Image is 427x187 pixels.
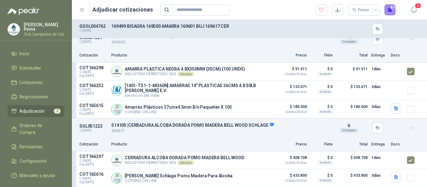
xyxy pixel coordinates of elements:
[79,180,108,184] span: Exp: [DATE]
[125,71,245,76] p: INDUSTRIA FERRETERA SAS
[79,177,108,180] span: C: [DATE]
[371,141,387,147] p: Entrega
[93,5,153,14] h1: Adjudicar cotizaciones
[79,65,108,70] p: COT166298
[371,65,387,73] p: 1 días
[79,141,108,147] p: Cotización
[79,172,108,177] p: COT165616
[79,92,108,96] span: Exp: [DATE]
[311,154,333,161] p: $ 0
[112,85,122,96] img: Company Logo
[79,103,108,108] p: COT165615
[276,73,307,76] span: Crédito 30 días
[311,65,333,73] p: $ 0
[371,83,387,91] p: 2 días
[318,71,333,76] div: Incluido
[8,62,64,74] a: Solicitudes
[19,108,45,115] span: Adjudicación
[276,65,307,76] p: $ 91.511
[19,158,47,165] span: Configuración
[79,29,108,32] p: C: [DATE]
[111,128,329,134] p: 169617
[79,88,108,92] span: C: [DATE]
[54,109,61,114] span: 2
[8,23,20,35] img: Company Logo
[348,123,350,128] span: 6
[311,52,333,58] p: Flete
[336,141,368,147] p: Total
[311,103,333,111] p: $ 0
[79,124,108,129] p: SOL051223
[111,24,329,29] p: 169499 BISAGRA 169500 AMARRA 169601 BUJ 169617 CER
[414,3,421,9] span: 6
[408,4,419,16] button: 6
[79,154,108,159] p: COT166297
[178,71,194,76] div: Directo
[125,110,232,114] p: COFEIND ON LINE
[8,7,39,15] img: Logo peakr
[311,172,333,179] p: $ 0
[112,173,122,183] img: Company Logo
[111,122,329,128] p: S14105 | CERRADURA ALCOBA DORADA POMO MADERA BELL WOOD SCHLAGE
[336,65,368,78] p: $ 91.511
[19,143,43,150] span: Remisiones
[8,170,64,181] a: Manuales y ayuda
[79,108,108,112] span: C: [DATE]
[19,172,55,179] span: Manuales y ayuda
[111,39,329,45] p: 169500
[79,112,108,116] span: Exp: [DATE]
[339,128,359,133] div: Unidades
[125,93,272,98] p: Eléctricos del Valle
[336,103,368,116] p: $ 180.000
[125,105,232,110] p: Amarres Plásticos 37cmx4.5mm B/n Paquetes X 100
[336,154,368,166] p: $ 408.708
[125,66,245,71] p: AMARRA PLASTICA NEGRA 4.8X350MM (35CM) (100 UNDS)
[276,161,307,165] span: Crédito 30 días
[19,79,43,86] span: Licitaciones
[311,141,333,147] p: Flete
[125,155,244,160] p: CERRADURA ALCOBA DORADA POMO MADERA BELL WOOD
[8,76,64,88] a: Licitaciones
[371,52,387,58] p: Entrega
[318,109,333,114] div: Incluido
[276,179,307,182] span: Crédito 30 días
[111,52,272,58] p: Producto
[8,91,64,103] a: Negociaciones
[8,155,64,167] a: Configuración
[19,93,48,100] span: Negociaciones
[125,83,272,93] p: [1401-TS1-1-48360N] AMARRAS 14" PLASTICAS 36CMS 4.8 50LB [PERSON_NAME] E.V.
[276,103,307,114] p: $ 180.000
[79,129,108,132] p: C: [DATE]
[125,160,244,165] p: INDUSTRIA FERRETERA SAS
[276,83,307,94] p: $ 133.671
[276,141,307,147] p: Precio
[79,70,108,74] span: C: [DATE]
[339,39,359,44] div: Unidades
[276,52,307,58] p: Precio
[318,178,333,183] div: Incluido
[276,111,307,114] span: Crédito 30 días
[318,160,333,165] div: Incluido
[125,173,233,178] p: [PERSON_NAME] Schlage Pomo Madera Para Alcoba
[391,141,403,147] p: Docs
[19,122,58,136] span: Órdenes de Compra
[311,83,333,91] p: $ 0
[112,104,122,115] img: Company Logo
[79,159,108,163] span: C: [DATE]
[371,154,387,161] p: 1 días
[19,65,41,71] span: Solicitudes
[276,154,307,165] p: $ 408.708
[318,89,333,94] div: Incluido
[112,155,122,165] img: Company Logo
[371,103,387,111] p: 3 días
[8,120,64,138] a: Órdenes de Compra
[391,52,403,58] p: Docs
[384,4,396,16] button: 2
[79,83,108,88] p: COT166252
[8,48,64,60] a: Inicio
[125,178,233,183] p: COFEIND ON LINE
[276,172,307,182] p: $ 433.800
[79,74,108,78] span: Exp: [DATE]
[19,50,29,57] span: Inicio
[79,24,108,29] p: GSOL004762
